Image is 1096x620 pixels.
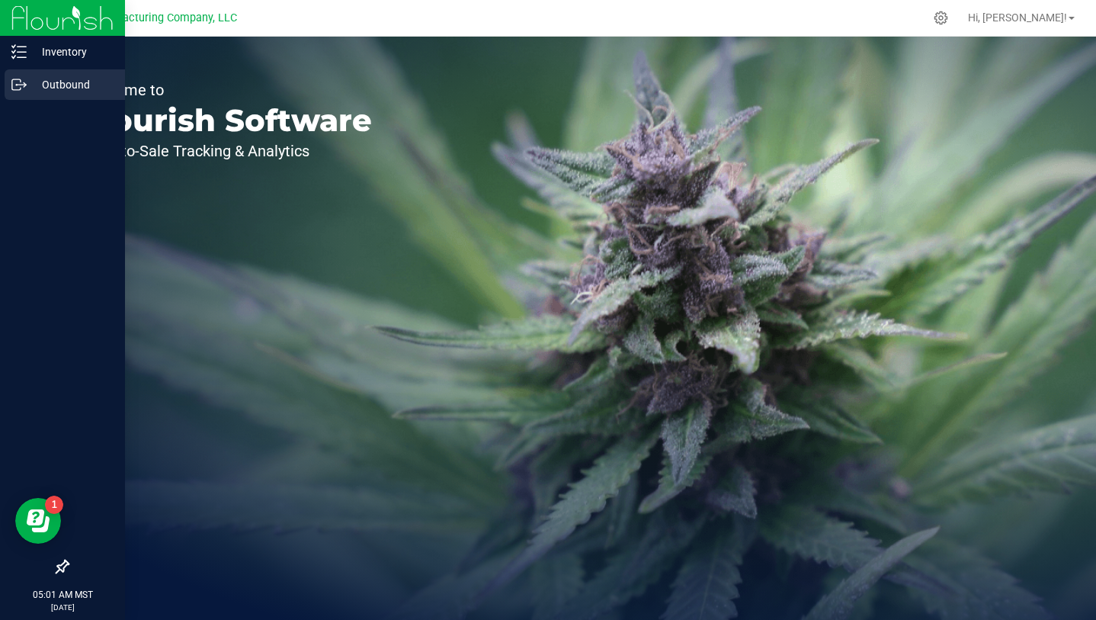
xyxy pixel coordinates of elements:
[7,602,118,613] p: [DATE]
[11,77,27,92] inline-svg: Outbound
[45,496,63,514] iframe: Resource center unread badge
[11,44,27,59] inline-svg: Inventory
[74,11,237,24] span: BB Manufacturing Company, LLC
[82,105,372,136] p: Flourish Software
[82,82,372,98] p: Welcome to
[82,143,372,159] p: Seed-to-Sale Tracking & Analytics
[968,11,1067,24] span: Hi, [PERSON_NAME]!
[27,43,118,61] p: Inventory
[7,588,118,602] p: 05:01 AM MST
[931,11,950,25] div: Manage settings
[15,498,61,544] iframe: Resource center
[27,75,118,94] p: Outbound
